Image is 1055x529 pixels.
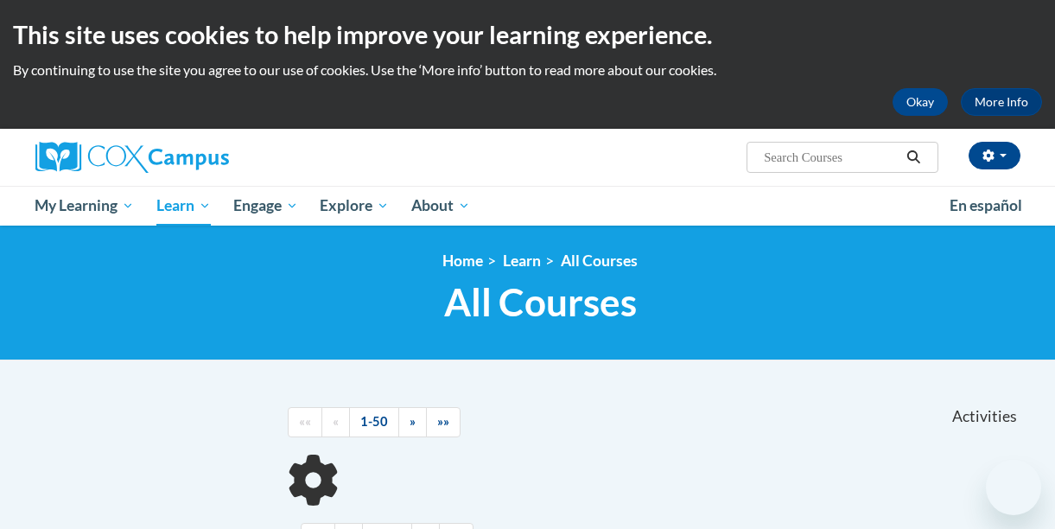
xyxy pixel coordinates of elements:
[437,414,449,429] span: »»
[349,407,399,437] a: 1-50
[299,414,311,429] span: ««
[35,142,346,173] a: Cox Campus
[561,252,638,270] a: All Courses
[410,414,416,429] span: »
[35,195,134,216] span: My Learning
[13,61,1042,80] p: By continuing to use the site you agree to our use of cookies. Use the ‘More info’ button to read...
[13,17,1042,52] h2: This site uses cookies to help improve your learning experience.
[156,195,211,216] span: Learn
[333,414,339,429] span: «
[969,142,1020,169] button: Account Settings
[308,186,400,226] a: Explore
[411,195,470,216] span: About
[24,186,146,226] a: My Learning
[444,279,637,325] span: All Courses
[952,407,1017,426] span: Activities
[288,407,322,437] a: Begining
[320,195,389,216] span: Explore
[503,252,541,270] a: Learn
[22,186,1033,226] div: Main menu
[145,186,222,226] a: Learn
[321,407,350,437] a: Previous
[762,147,900,168] input: Search Courses
[400,186,481,226] a: About
[426,407,461,437] a: End
[222,186,309,226] a: Engage
[35,142,229,173] img: Cox Campus
[900,147,926,168] button: Search
[398,407,427,437] a: Next
[233,195,298,216] span: Engage
[893,88,948,116] button: Okay
[950,196,1022,214] span: En español
[961,88,1042,116] a: More Info
[986,460,1041,515] iframe: Button to launch messaging window
[442,252,483,270] a: Home
[938,188,1033,224] a: En español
